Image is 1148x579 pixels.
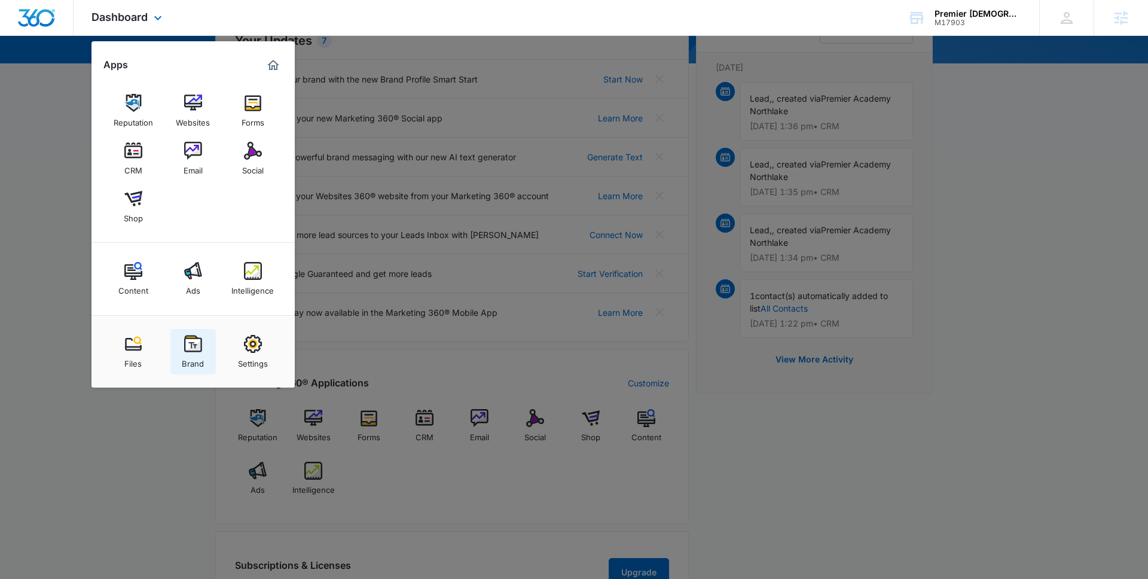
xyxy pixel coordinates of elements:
div: Email [184,160,203,175]
a: Shop [111,184,156,229]
h2: Apps [103,59,128,71]
a: CRM [111,136,156,181]
div: Files [124,353,142,368]
div: Reputation [114,112,153,127]
a: Files [111,329,156,374]
a: Marketing 360® Dashboard [264,56,283,75]
div: Websites [176,112,210,127]
div: Social [242,160,264,175]
a: Forms [230,88,276,133]
a: Email [170,136,216,181]
a: Ads [170,256,216,301]
div: account name [935,9,1022,19]
a: Reputation [111,88,156,133]
div: Shop [124,208,143,223]
div: Forms [242,112,264,127]
a: Content [111,256,156,301]
span: Dashboard [91,11,148,23]
a: Brand [170,329,216,374]
div: Ads [186,280,200,295]
a: Intelligence [230,256,276,301]
div: account id [935,19,1022,27]
div: Settings [238,353,268,368]
div: Intelligence [231,280,274,295]
a: Settings [230,329,276,374]
a: Websites [170,88,216,133]
div: Content [118,280,148,295]
a: Social [230,136,276,181]
div: Brand [182,353,204,368]
div: CRM [124,160,142,175]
